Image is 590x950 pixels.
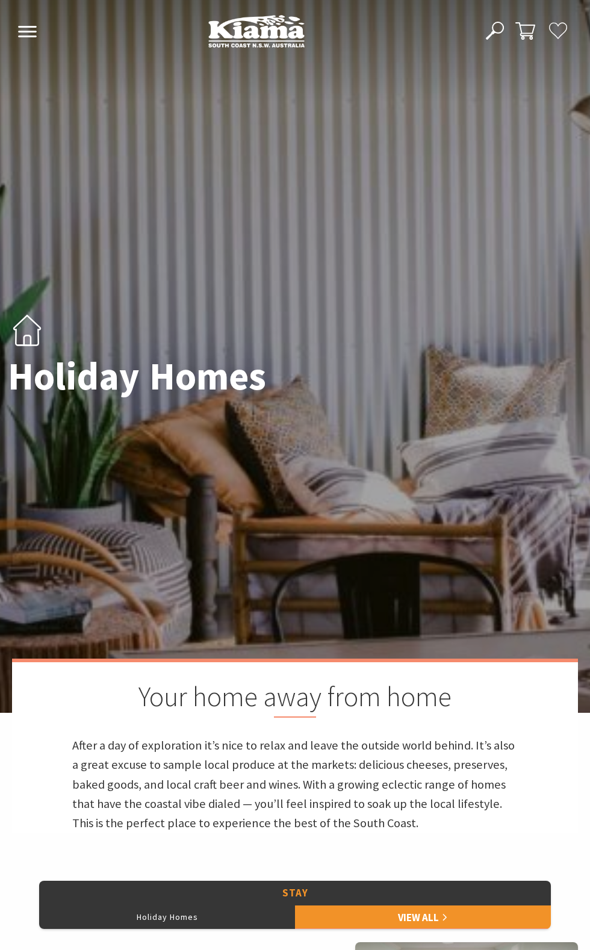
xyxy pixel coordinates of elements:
[72,736,518,833] p: After a day of exploration it’s nice to relax and leave the outside world behind. It’s also a gre...
[72,680,518,718] h2: Your home away from home
[295,905,551,929] a: View All
[39,905,295,929] button: Holiday Homes
[8,355,348,397] h1: Holiday Homes
[39,881,551,905] button: Stay
[208,14,305,48] img: Kiama Logo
